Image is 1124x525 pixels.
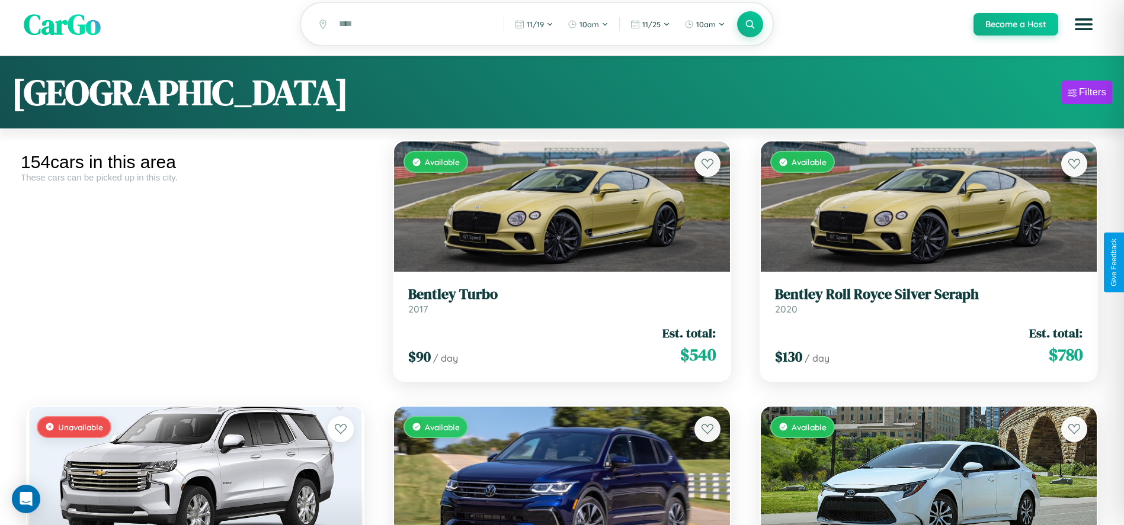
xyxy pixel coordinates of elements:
[1062,80,1112,104] button: Filters
[408,286,716,303] h3: Bentley Turbo
[792,157,827,167] span: Available
[562,15,614,34] button: 10am
[696,20,716,29] span: 10am
[805,352,830,364] span: / day
[21,172,370,182] div: These cars can be picked up in this city.
[579,20,599,29] span: 10am
[1110,239,1118,286] div: Give Feedback
[1079,86,1106,98] div: Filters
[408,347,431,366] span: $ 90
[425,422,460,432] span: Available
[425,157,460,167] span: Available
[1029,324,1083,342] span: Est. total:
[58,422,103,432] span: Unavailable
[625,15,676,34] button: 11/25
[408,286,716,315] a: Bentley Turbo2017
[775,286,1083,315] a: Bentley Roll Royce Silver Seraph2020
[775,286,1083,303] h3: Bentley Roll Royce Silver Seraph
[509,15,559,34] button: 11/19
[662,324,716,342] span: Est. total:
[775,303,798,315] span: 2020
[527,20,544,29] span: 11 / 19
[775,347,802,366] span: $ 130
[792,422,827,432] span: Available
[680,343,716,366] span: $ 540
[678,15,731,34] button: 10am
[24,5,101,44] span: CarGo
[642,20,661,29] span: 11 / 25
[12,68,348,117] h1: [GEOGRAPHIC_DATA]
[974,13,1058,36] button: Become a Host
[1067,8,1100,41] button: Open menu
[433,352,458,364] span: / day
[21,152,370,172] div: 154 cars in this area
[408,303,428,315] span: 2017
[1049,343,1083,366] span: $ 780
[12,485,40,513] div: Open Intercom Messenger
